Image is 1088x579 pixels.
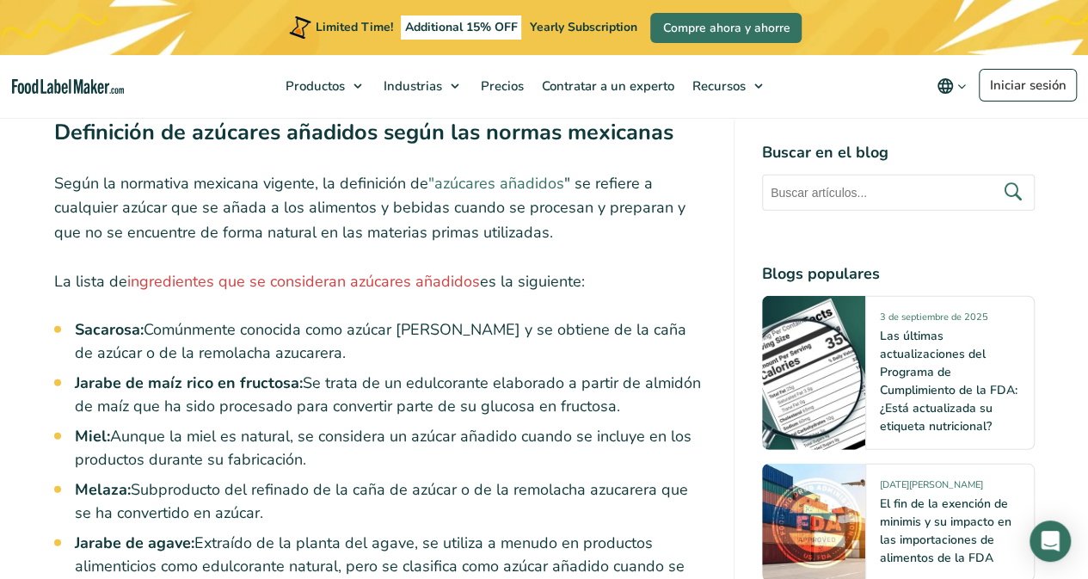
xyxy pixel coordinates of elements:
span: Productos [280,77,347,95]
li: Comúnmente conocida como azúcar [PERSON_NAME] y se obtiene de la caña de azúcar o de la remolacha... [75,318,706,365]
a: Iniciar sesión [979,69,1077,102]
strong: Sacarosa: [75,319,144,340]
a: Industrias [375,55,468,117]
span: Industrias [378,77,444,95]
h4: Buscar en el blog [762,141,1035,164]
a: El fin de la exención de minimis y su impacto en las importaciones de alimentos de la FDA [880,496,1011,566]
a: Las últimas actualizaciones del Programa de Cumplimiento de la FDA: ¿Está actualizada su etiqueta... [880,328,1017,434]
span: Contratar a un experto [537,77,676,95]
li: Subproducto del refinado de la caña de azúcar o de la remolacha azucarera que se ha convertido en... [75,478,706,525]
input: Buscar artículos... [762,175,1035,211]
strong: Jarabe de maíz rico en fructosa: [75,373,303,393]
a: ingredientes que se consideran azúcares añadidos [127,271,480,292]
strong: Definición de azúcares añadidos según las normas mexicanas [54,117,673,147]
span: Additional 15% OFF [401,15,522,40]
a: "azúcares añadidos [428,173,564,194]
a: Precios [472,55,529,117]
p: Según la normativa mexicana vigente, la definición de " se refiere a cualquier azúcar que se añad... [54,171,706,245]
a: Productos [277,55,371,117]
span: [DATE][PERSON_NAME] [880,478,983,498]
span: Yearly Subscription [529,19,636,35]
span: 3 de septiembre de 2025 [880,311,988,330]
strong: Jarabe de agave: [75,533,194,553]
div: Open Intercom Messenger [1030,520,1071,562]
a: Contratar a un experto [533,55,679,117]
button: Change language [925,69,979,103]
span: Recursos [687,77,747,95]
a: Food Label Maker homepage [12,79,124,94]
li: Se trata de un edulcorante elaborado a partir de almidón de maíz que ha sido procesado para conve... [75,372,706,418]
span: Precios [476,77,526,95]
li: Aunque la miel es natural, se considera un azúcar añadido cuando se incluye en los productos dura... [75,425,706,471]
a: Compre ahora y ahorre [650,13,802,43]
p: La lista de es la siguiente: [54,269,706,294]
strong: Miel: [75,426,110,447]
strong: Melaza: [75,479,131,500]
span: Limited Time! [316,19,393,35]
h4: Blogs populares [762,262,1035,286]
a: Recursos [684,55,771,117]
